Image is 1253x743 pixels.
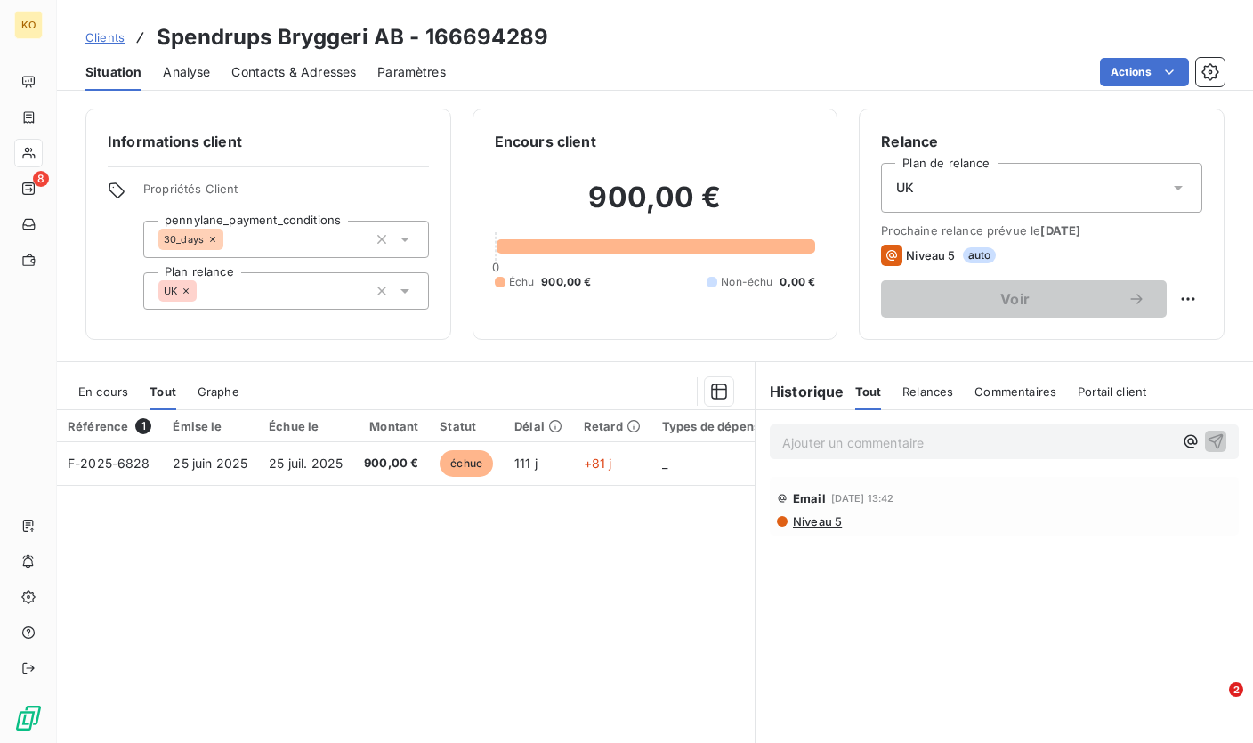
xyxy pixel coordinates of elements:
h3: Spendrups Bryggeri AB - 166694289 [157,21,548,53]
span: 1 [135,418,151,434]
span: 8 [33,171,49,187]
span: Commentaires [974,384,1056,399]
span: En cours [78,384,128,399]
div: Échue le [269,419,343,433]
div: Retard [584,419,641,433]
span: Situation [85,63,141,81]
span: auto [963,247,997,263]
span: 900,00 € [541,274,591,290]
span: 2 [1229,682,1243,697]
div: Statut [440,419,493,433]
a: Clients [85,28,125,46]
span: Prochaine relance prévue le [881,223,1202,238]
div: KO [14,11,43,39]
span: [DATE] [1040,223,1080,238]
span: échue [440,450,493,477]
span: UK [896,179,914,197]
span: Niveau 5 [791,514,842,529]
span: 0,00 € [780,274,815,290]
span: Voir [902,292,1128,306]
span: 111 j [514,456,538,471]
img: Logo LeanPay [14,704,43,732]
span: 900,00 € [364,455,418,472]
span: Portail client [1078,384,1146,399]
input: Ajouter une valeur [197,283,211,299]
span: Non-échu [721,274,772,290]
span: 25 juil. 2025 [269,456,343,471]
div: Référence [68,418,151,434]
span: 30_days [164,234,204,245]
iframe: Intercom live chat [1192,682,1235,725]
span: 25 juin 2025 [173,456,247,471]
span: Relances [902,384,953,399]
div: Montant [364,419,418,433]
div: Types de dépenses / revenus [662,419,831,433]
h6: Relance [881,131,1202,152]
span: Contacts & Adresses [231,63,356,81]
button: Actions [1100,58,1189,86]
h2: 900,00 € [495,180,816,233]
h6: Informations client [108,131,429,152]
span: F-2025-6828 [68,456,150,471]
h6: Encours client [495,131,596,152]
span: +81 j [584,456,612,471]
span: _ [662,456,667,471]
h6: Historique [756,381,845,402]
span: [DATE] 13:42 [831,493,894,504]
button: Voir [881,280,1167,318]
input: Ajouter une valeur [223,231,238,247]
span: Propriétés Client [143,182,429,206]
span: Paramètres [377,63,446,81]
div: Délai [514,419,562,433]
span: Niveau 5 [906,248,955,262]
span: 0 [492,260,499,274]
span: Graphe [198,384,239,399]
span: Échu [509,274,535,290]
span: Tout [855,384,882,399]
span: Analyse [163,63,210,81]
div: Émise le [173,419,247,433]
span: UK [164,286,177,296]
span: Tout [150,384,176,399]
span: Email [793,491,826,505]
span: Clients [85,30,125,44]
